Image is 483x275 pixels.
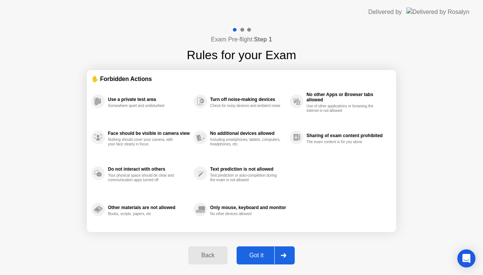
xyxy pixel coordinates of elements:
button: Back [188,246,227,264]
div: Check for noisy devices and ambient noise [210,104,281,108]
div: The exam content is for you alone [306,140,378,144]
div: Text prediction or auto-completion during the exam is not allowed [210,173,281,182]
div: Back [191,252,225,259]
div: Do not interact with others [108,167,190,172]
div: Face should be visible in camera view [108,131,190,136]
div: No other Apps or Browser tabs allowed [306,92,388,102]
div: Text prediction is not allowed [210,167,286,172]
div: ✋ Forbidden Actions [91,75,392,83]
div: No other devices allowed [210,212,281,216]
div: Got it [239,252,274,259]
b: Step 1 [254,36,272,43]
button: Got it [237,246,295,264]
h1: Rules for your Exam [187,46,296,64]
div: No additional devices allowed [210,131,286,136]
div: Open Intercom Messenger [457,249,475,267]
img: Delivered by Rosalyn [406,8,469,16]
div: Sharing of exam content prohibited [306,133,388,138]
div: Use of other applications or browsing the internet is not allowed [306,104,378,113]
div: Use a private test area [108,97,190,102]
div: Delivered by [368,8,402,17]
div: Including smartphones, tablets, computers, headphones, etc. [210,137,281,147]
div: Nothing should cover your camera, with your face clearly in focus [108,137,179,147]
div: Other materials are not allowed [108,205,190,210]
div: Books, scripts, papers, etc [108,212,179,216]
div: Somewhere quiet and undisturbed [108,104,179,108]
div: Only mouse, keyboard and monitor [210,205,286,210]
h4: Exam Pre-flight: [211,35,272,44]
div: Turn off noise-making devices [210,97,286,102]
div: Your physical space should be clear and communication apps turned off [108,173,179,182]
